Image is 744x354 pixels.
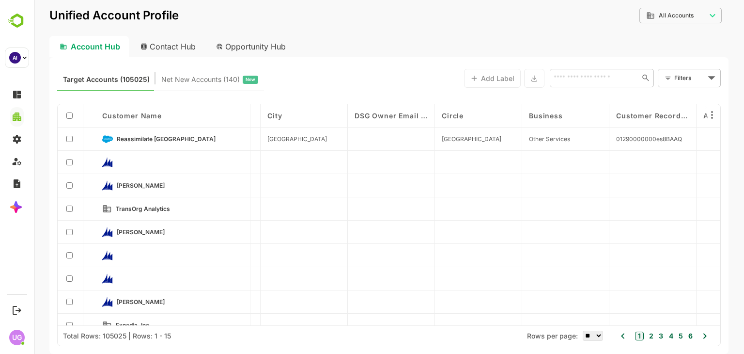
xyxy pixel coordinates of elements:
span: New [212,73,221,86]
span: Westburg [233,135,293,143]
div: UG [9,330,25,345]
div: All Accounts [605,6,688,25]
span: DSG Owner Email Address [321,112,394,120]
span: TransOrg Analytics [81,205,136,212]
span: Expedia, Inc. [81,322,117,329]
span: Account Updated Date [669,112,743,120]
span: 01290000000es8BAAQ [582,135,648,143]
span: Customer Record Type [582,112,655,120]
button: 2 [613,331,620,341]
button: 6 [652,331,659,341]
span: Circle [408,112,430,120]
button: Export the selected data as CSV [490,69,511,88]
span: Reassimilate Argentina [83,135,182,143]
button: 3 [622,331,629,341]
div: AI [9,52,21,64]
button: Logout [10,304,23,317]
button: 4 [633,331,639,341]
span: Customer Name [68,112,128,120]
div: Filters [640,73,671,83]
span: All Accounts [625,12,660,19]
div: Total Rows: 105025 | Rows: 1 - 15 [29,332,137,340]
span: bihar [408,135,467,143]
div: Newly surfaced ICP-fit accounts from Intent, Website, LinkedIn, and other engagement signals. [127,73,224,86]
img: BambooboxLogoMark.f1c84d78b4c51b1a7b5f700c9845e183.svg [5,12,30,30]
span: Hawkins-Crosby [83,298,131,306]
span: Rows per page: [493,332,544,340]
button: 5 [642,331,649,341]
span: Conner-Nguyen [83,182,131,189]
div: All Accounts [612,11,672,20]
div: Contact Hub [99,36,170,57]
div: Filters [639,68,687,88]
span: Other Services [495,135,536,143]
span: Net New Accounts ( 140 ) [127,73,206,86]
button: 1 [601,332,610,340]
div: Opportunity Hub [174,36,261,57]
div: Account Hub [15,36,95,57]
span: Known accounts you’ve identified to target - imported from CRM, Offline upload, or promoted from ... [29,73,116,86]
span: Armstrong-Cabrera [83,228,131,236]
span: City [233,112,248,120]
button: Add Label [430,69,487,88]
p: Unified Account Profile [15,10,145,21]
span: Business [495,112,529,120]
